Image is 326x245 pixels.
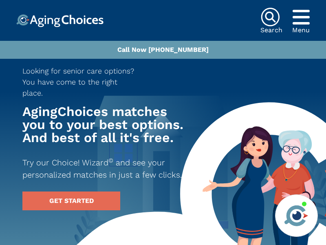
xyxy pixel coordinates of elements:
[260,7,280,27] img: search-icon.svg
[22,105,185,144] h1: AgingChoices matches you to your best options. And best of all it's free.
[292,7,310,27] div: Popover trigger
[282,202,310,229] img: avatar
[292,27,310,33] div: Menu
[22,156,185,181] p: Try our Choice! Wizard and see your personalized matches in just a few clicks.
[117,46,209,53] a: Call Now [PHONE_NUMBER]
[22,192,120,210] a: GET STARTED
[108,157,113,164] sup: ©
[260,27,282,33] div: Search
[22,65,140,98] p: Looking for senior care options? You have come to the right place.
[16,14,104,27] img: Choice!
